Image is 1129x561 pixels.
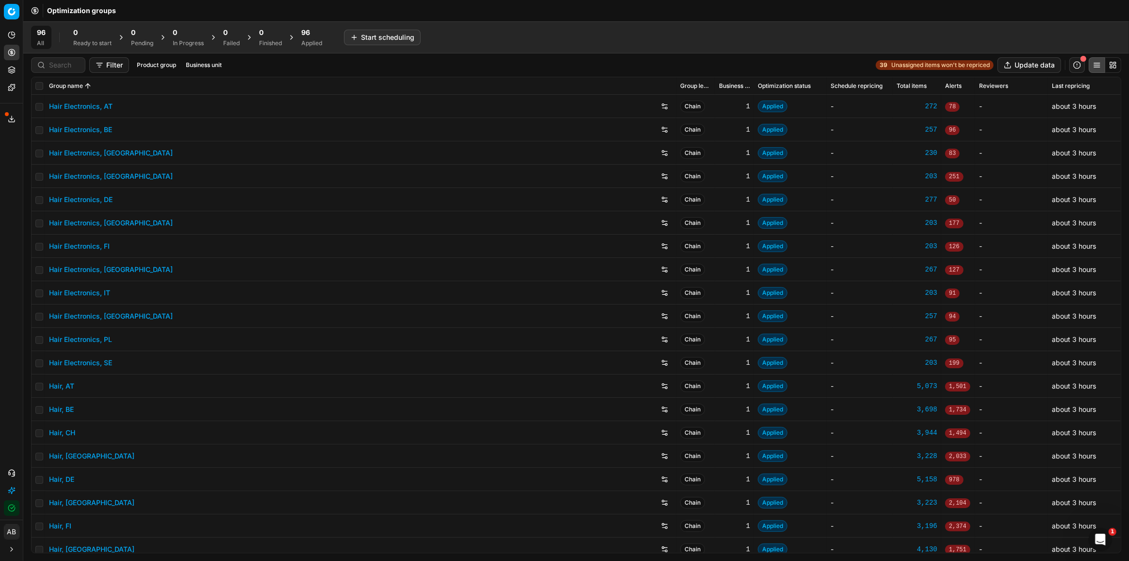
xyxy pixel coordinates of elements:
span: Applied [758,124,787,136]
a: 3,223 [897,498,937,508]
a: Hair Electronics, SE [49,358,112,368]
input: Search [49,60,79,70]
a: 277 [897,195,937,204]
td: - [975,211,1048,235]
div: 1 [719,498,750,508]
td: - [975,305,1048,328]
td: - [827,421,893,444]
button: Start scheduling [344,30,421,45]
div: 1 [719,125,750,135]
td: - [827,165,893,188]
span: 251 [945,172,964,182]
td: - [827,118,893,141]
span: Applied [758,427,787,439]
div: All [37,39,46,47]
span: 0 [73,28,78,37]
td: - [827,95,893,118]
a: 3,698 [897,405,937,414]
a: 203 [897,288,937,298]
a: 267 [897,335,937,344]
a: Hair, CH [49,428,75,438]
span: Applied [758,520,787,532]
span: about 3 hours [1052,195,1096,204]
div: 203 [897,171,937,181]
div: 1 [719,218,750,228]
span: 1 [1109,528,1116,536]
span: Chain [680,380,705,392]
td: - [975,141,1048,165]
a: Hair, [GEOGRAPHIC_DATA] [49,451,134,461]
td: - [827,141,893,165]
td: - [827,468,893,491]
span: Last repricing [1052,82,1090,90]
td: - [827,374,893,398]
span: Applied [758,497,787,509]
a: 3,196 [897,521,937,531]
td: - [975,235,1048,258]
div: 203 [897,358,937,368]
div: 203 [897,218,937,228]
span: Group level [680,82,711,90]
div: In Progress [173,39,204,47]
div: 1 [719,521,750,531]
td: - [975,188,1048,211]
td: - [975,374,1048,398]
a: 203 [897,241,937,251]
span: Chain [680,450,705,462]
span: about 3 hours [1052,149,1096,157]
div: 3,944 [897,428,937,438]
div: 1 [719,241,750,251]
span: about 3 hours [1052,265,1096,273]
a: Hair Electronics, BE [49,125,112,135]
a: 3,228 [897,451,937,461]
span: Chain [680,194,705,205]
a: 39Unassigned items won't be repriced [876,60,994,70]
span: 0 [173,28,177,37]
span: about 3 hours [1052,382,1096,390]
div: 1 [719,381,750,391]
div: Applied [301,39,322,47]
td: - [975,398,1048,421]
span: Total items [897,82,927,90]
a: Hair Electronics, AT [49,102,113,111]
span: Reviewers [979,82,1008,90]
a: Hair, AT [49,381,74,391]
a: 230 [897,148,937,158]
td: - [975,351,1048,374]
span: 83 [945,149,960,158]
div: 257 [897,125,937,135]
a: 257 [897,311,937,321]
span: Optimization status [758,82,811,90]
div: 1 [719,288,750,298]
a: Hair Electronics, DE [49,195,113,204]
span: about 3 hours [1052,498,1096,507]
span: Applied [758,310,787,322]
a: 5,073 [897,381,937,391]
div: Failed [223,39,240,47]
div: 1 [719,475,750,484]
span: Chain [680,264,705,275]
span: Chain [680,357,705,369]
td: - [827,188,893,211]
span: Chain [680,520,705,532]
nav: breadcrumb [47,6,116,16]
a: Hair Electronics, FI [49,241,110,251]
span: 177 [945,219,964,228]
a: Hair Electronics, [GEOGRAPHIC_DATA] [49,265,173,274]
td: - [827,514,893,538]
span: Applied [758,450,787,462]
span: Applied [758,404,787,415]
button: Product group [133,59,180,71]
td: - [975,328,1048,351]
span: Chain [680,124,705,136]
span: Applied [758,170,787,182]
span: 1,494 [945,428,970,438]
span: Chain [680,544,705,555]
td: - [975,95,1048,118]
